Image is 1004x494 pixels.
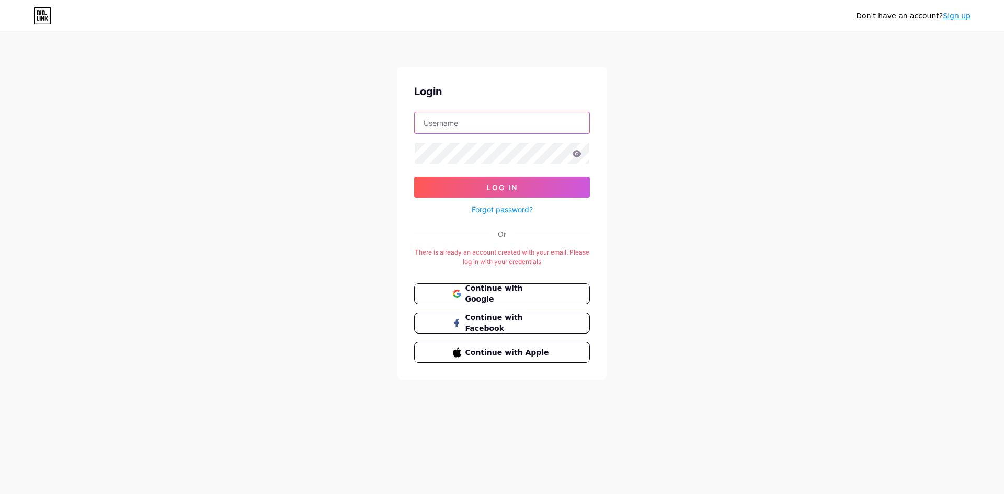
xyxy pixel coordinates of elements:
input: Username [415,112,589,133]
span: Continue with Apple [465,347,552,358]
span: Continue with Google [465,283,552,305]
button: Continue with Google [414,283,590,304]
button: Continue with Facebook [414,313,590,334]
a: Sign up [943,12,971,20]
span: Log In [487,183,518,192]
button: Log In [414,177,590,198]
div: Login [414,84,590,99]
div: Don't have an account? [856,10,971,21]
a: Forgot password? [472,204,533,215]
button: Continue with Apple [414,342,590,363]
div: Or [498,228,506,239]
div: There is already an account created with your email. Please log in with your credentials [414,248,590,267]
span: Continue with Facebook [465,312,552,334]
